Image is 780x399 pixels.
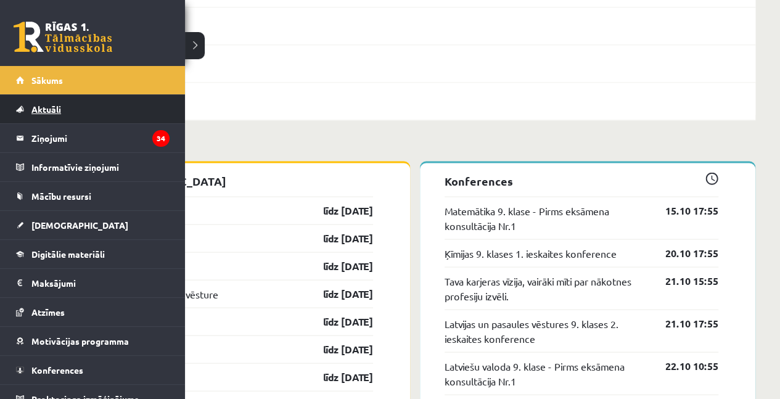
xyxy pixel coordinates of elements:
a: Atzīmes [16,298,170,326]
a: Konferences [16,356,170,384]
a: Latvijas un pasaules vēstures 9. klases 2. ieskaites konference [445,316,647,345]
span: Digitālie materiāli [31,249,105,260]
a: līdz [DATE] [302,342,373,356]
a: Digitālie materiāli [16,240,170,268]
span: Sākums [31,75,63,86]
a: 21.10 15:55 [647,273,718,288]
p: Konferences [445,172,719,189]
span: Konferences [31,364,83,376]
a: Rīgas 1. Tālmācības vidusskola [14,22,112,52]
a: 21.10 17:55 [647,316,718,331]
a: Ķīmijas 9. klases 1. ieskaites konference [445,245,617,260]
a: līdz [DATE] [302,286,373,301]
a: Sākums [16,66,170,94]
a: līdz [DATE] [302,314,373,329]
span: Motivācijas programma [31,335,129,347]
a: 20.10 17:55 [647,245,718,260]
a: [DEMOGRAPHIC_DATA] [16,211,170,239]
a: Matemātika 9. klase - Pirms eksāmena konsultācija Nr.1 [445,203,647,232]
a: Motivācijas programma [16,327,170,355]
a: līdz [DATE] [302,369,373,384]
legend: Informatīvie ziņojumi [31,153,170,181]
a: Mācību resursi [16,182,170,210]
a: Aktuāli [16,95,170,123]
legend: Ziņojumi [31,124,170,152]
i: 34 [152,130,170,147]
a: 15.10 17:55 [647,203,718,218]
legend: Maksājumi [31,269,170,297]
a: līdz [DATE] [302,258,373,273]
p: Tuvākās aktivitātes [79,139,750,155]
a: līdz [DATE] [302,203,373,218]
a: Maksājumi [16,269,170,297]
span: Aktuāli [31,104,61,115]
a: līdz [DATE] [302,231,373,245]
span: Mācību resursi [31,191,91,202]
a: Tava karjeras vīzija, vairāki mīti par nākotnes profesiju izvēli. [445,273,647,303]
a: Informatīvie ziņojumi [16,153,170,181]
a: Ziņojumi34 [16,124,170,152]
span: Atzīmes [31,306,65,318]
a: 22.10 10:55 [647,358,718,373]
p: [DEMOGRAPHIC_DATA] [99,172,373,189]
a: Latviešu valoda 9. klase - Pirms eksāmena konsultācija Nr.1 [445,358,647,388]
span: [DEMOGRAPHIC_DATA] [31,220,128,231]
